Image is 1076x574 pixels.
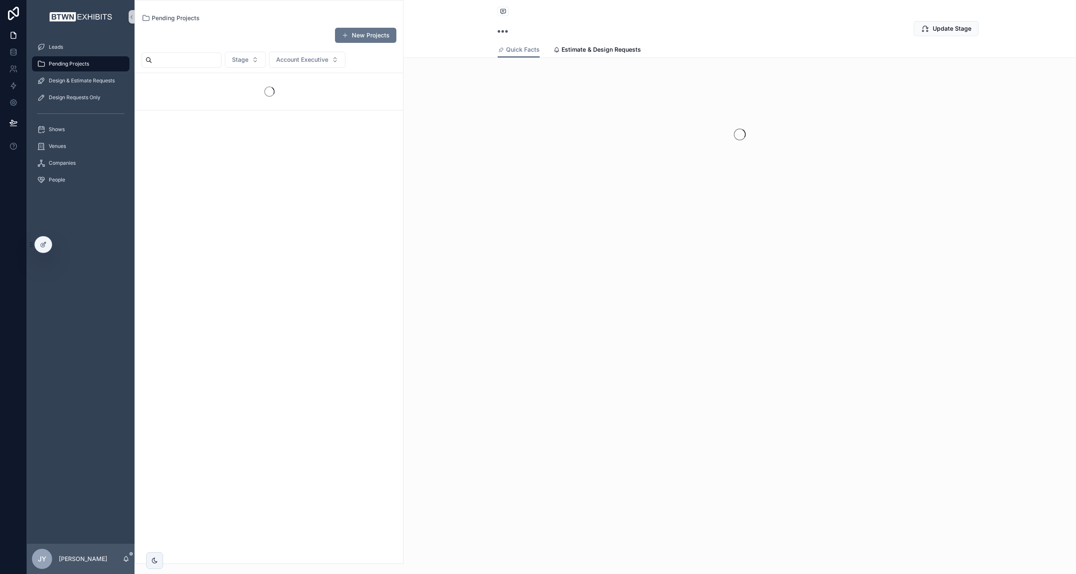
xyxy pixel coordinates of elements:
p: [PERSON_NAME] [59,555,107,563]
a: Design Requests Only [32,90,129,105]
img: App logo [47,10,114,24]
span: Pending Projects [49,61,89,67]
button: Select Button [269,52,345,68]
div: scrollable content [27,34,134,198]
a: Design & Estimate Requests [32,73,129,88]
a: Quick Facts [498,42,540,58]
a: Pending Projects [32,56,129,71]
span: Quick Facts [506,45,540,54]
span: Estimate & Design Requests [562,45,641,54]
a: Estimate & Design Requests [553,42,641,59]
span: People [49,176,65,183]
span: Account Executive [276,55,328,64]
span: Update Stage [933,24,971,33]
span: Pending Projects [152,14,200,22]
span: Design Requests Only [49,94,100,101]
span: JY [38,554,46,564]
span: Design & Estimate Requests [49,77,115,84]
a: Shows [32,122,129,137]
a: Companies [32,155,129,171]
a: Leads [32,39,129,55]
a: Venues [32,139,129,154]
span: Shows [49,126,65,133]
span: Stage [232,55,248,64]
button: Select Button [225,52,266,68]
a: Pending Projects [142,14,200,22]
button: Update Stage [914,21,978,36]
span: Companies [49,160,76,166]
button: New Projects [335,28,396,43]
a: People [32,172,129,187]
span: Leads [49,44,63,50]
span: Venues [49,143,66,150]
